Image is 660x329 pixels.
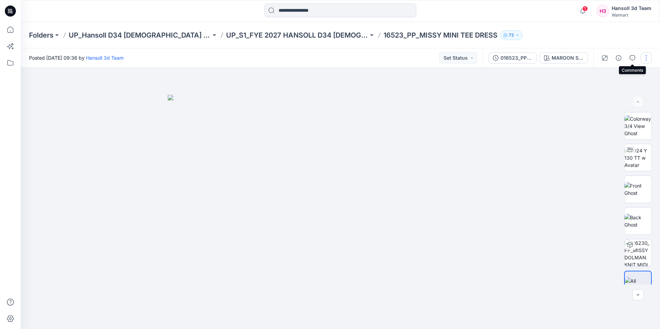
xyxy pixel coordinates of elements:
[552,54,583,62] div: MAROON SURPEME
[612,4,651,12] div: Hansoll 3d Team
[509,31,514,39] p: 73
[29,54,124,61] span: Posted [DATE] 09:36 by
[501,54,532,62] div: 016523_PP_MISSY MINI TEE DRESS
[384,30,497,40] p: 16523_PP_MISSY MINI TEE DRESS
[624,239,651,266] img: 016230_PP_MISSY DOLMAN KNIT MIDI DRESS MAROON SURPEME
[488,52,537,63] button: 016523_PP_MISSY MINI TEE DRESS
[29,30,54,40] a: Folders
[624,182,651,197] img: Front Ghost
[625,277,651,292] img: All colorways
[226,30,368,40] a: UP_S1_FYE 2027 HANSOLL D34 [DEMOGRAPHIC_DATA] DRESSES
[596,5,609,17] div: H3
[624,147,651,169] img: 2024 Y 130 TT w Avatar
[624,115,651,137] img: Colorway 3/4 View Ghost
[582,6,588,11] span: 1
[624,214,651,228] img: Back Ghost
[86,55,124,61] a: Hansoll 3d Team
[168,95,513,329] img: eyJhbGciOiJIUzI1NiIsImtpZCI6IjAiLCJzbHQiOiJzZXMiLCJ0eXAiOiJKV1QifQ.eyJkYXRhIjp7InR5cGUiOiJzdG9yYW...
[613,52,624,63] button: Details
[500,30,523,40] button: 73
[540,52,588,63] button: MAROON SURPEME
[612,12,651,18] div: Walmart
[69,30,211,40] a: UP_Hansoll D34 [DEMOGRAPHIC_DATA] Dresses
